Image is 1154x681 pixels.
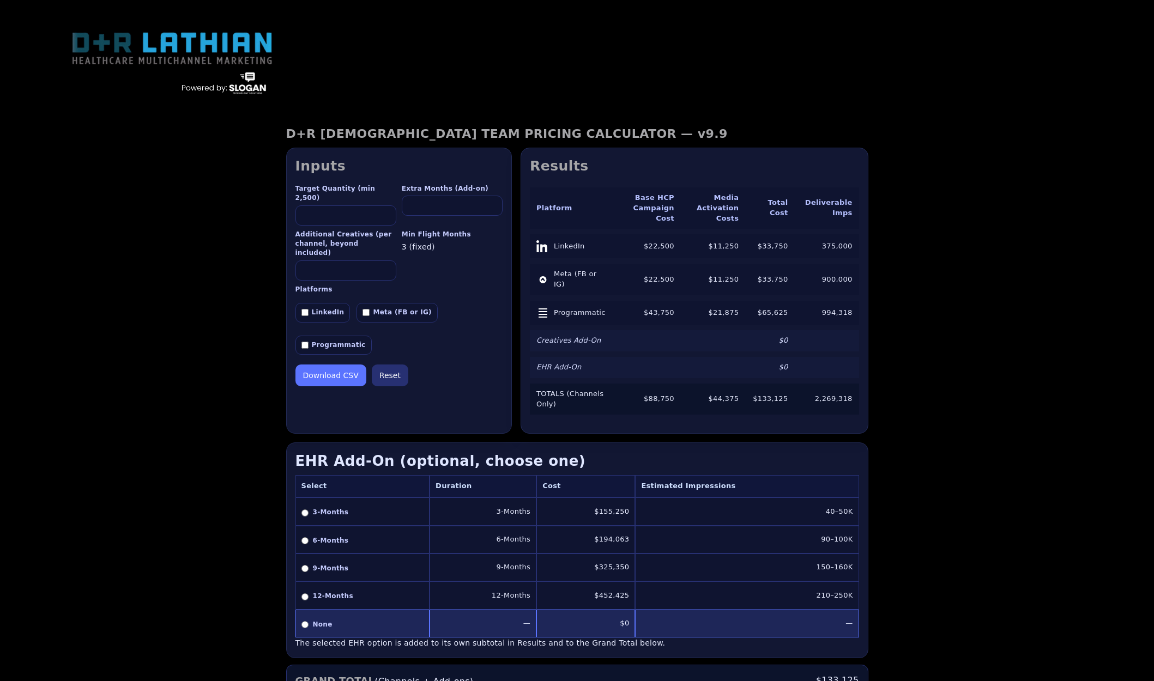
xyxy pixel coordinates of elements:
td: $33,750 [745,234,794,258]
td: — [635,610,859,637]
td: $43,750 [615,301,681,325]
th: Deliverable Imps [794,187,859,229]
td: 2,269,318 [794,384,859,415]
td: 9-Months [430,554,536,581]
td: 994,318 [794,301,859,325]
input: LinkedIn [301,309,309,316]
td: EHR Add-On [530,357,615,378]
td: $11,250 [681,264,745,295]
td: 375,000 [794,234,859,258]
label: None [301,620,424,629]
td: $0 [745,330,794,351]
td: $22,500 [615,264,681,295]
td: 90–100K [635,526,859,554]
td: $33,750 [745,264,794,295]
h1: D+R [DEMOGRAPHIC_DATA] TEAM PRICING CALCULATOR — v9.9 [286,126,868,141]
td: $133,125 [745,384,794,415]
label: LinkedIn [295,303,351,322]
span: Programmatic [554,308,606,318]
h3: EHR Add-On (optional, choose one) [295,452,859,471]
th: Cost [536,475,635,497]
input: Programmatic [301,342,309,349]
label: Target Quantity (min 2,500) [295,184,396,203]
h2: Results [530,157,859,175]
th: Select [295,475,430,497]
td: $0 [536,610,635,637]
label: Programmatic [295,336,372,355]
td: $21,875 [681,301,745,325]
button: Download CSV [295,364,366,386]
label: Meta (FB or IG) [357,303,437,322]
td: Creatives Add-On [530,330,615,351]
div: The selected EHR option is added to its own subtotal in Results and to the Grand Total below. [295,637,859,648]
input: None [301,621,309,628]
td: 3-Months [430,497,536,525]
label: 12-Months [301,592,424,601]
th: Base HCP Campaign Cost [615,187,681,229]
label: 9-Months [301,564,424,573]
input: 6-Months [301,537,309,544]
td: — [430,610,536,637]
td: 900,000 [794,264,859,295]
th: Duration [430,475,536,497]
h2: Inputs [295,157,503,175]
th: Total Cost [745,187,794,229]
input: 3-Months [301,509,309,516]
td: 12-Months [430,581,536,609]
td: $44,375 [681,384,745,415]
label: 6-Months [301,536,424,545]
td: 40–50K [635,497,859,525]
th: Estimated Impressions [635,475,859,497]
input: 9-Months [301,565,309,572]
label: Platforms [295,285,503,294]
label: Additional Creatives (per channel, beyond included) [295,230,396,258]
td: $11,250 [681,234,745,258]
button: Reset [372,364,408,386]
input: Meta (FB or IG) [362,309,370,316]
td: 6-Months [430,526,536,554]
label: Min Flight Months [402,230,503,239]
td: TOTALS (Channels Only) [530,384,615,415]
td: $194,063 [536,526,635,554]
td: $325,350 [536,554,635,581]
th: Media Activation Costs [681,187,745,229]
label: Extra Months (Add-on) [402,184,503,193]
td: $65,625 [745,301,794,325]
td: $0 [745,357,794,378]
td: $22,500 [615,234,681,258]
td: $88,750 [615,384,681,415]
td: $452,425 [536,581,635,609]
span: Meta (FB or IG) [554,269,609,290]
span: LinkedIn [554,241,585,252]
label: 3-Months [301,508,424,517]
th: Platform [530,187,615,229]
td: 150–160K [635,554,859,581]
td: 210–250K [635,581,859,609]
td: $155,250 [536,497,635,525]
input: 12-Months [301,593,309,600]
div: 3 (fixed) [402,241,503,252]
